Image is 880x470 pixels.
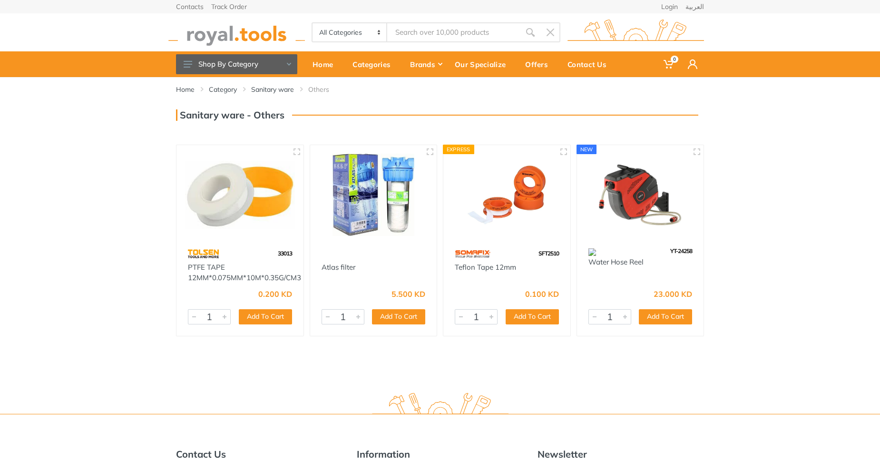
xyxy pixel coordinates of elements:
[561,51,619,77] a: Contact Us
[308,85,343,94] li: Others
[588,248,596,256] img: 142.webp
[176,449,342,460] h5: Contact Us
[251,85,294,94] a: Sanitary ware
[588,257,644,266] a: Water Hose Reel
[670,247,692,255] span: YT-24258
[403,54,448,74] div: Brands
[278,250,292,257] span: 33013
[322,263,355,272] a: Atlas filter
[387,22,520,42] input: Site search
[567,20,704,46] img: royal.tools Logo
[188,263,301,283] a: PTFE TAPE 12MM*0.075MM*10M*0.35G/CM3
[176,85,195,94] a: Home
[319,154,429,236] img: Royal Tools - Atlas filter
[538,250,559,257] span: SFT2510
[657,51,681,77] a: 0
[372,393,508,419] img: royal.tools Logo
[538,449,704,460] h5: Newsletter
[185,154,295,236] img: Royal Tools - PTFE TAPE 12MM*0.075MM*10M*0.35G/CM3
[455,263,516,272] a: Teflon Tape 12mm
[258,290,292,298] div: 0.200 KD
[452,154,562,236] img: Royal Tools - Teflon Tape 12mm
[685,3,704,10] a: العربية
[313,23,387,41] select: Category
[306,51,346,77] a: Home
[455,245,490,262] img: 60.webp
[176,3,204,10] a: Contacts
[372,309,425,324] button: Add To Cart
[188,245,219,262] img: 64.webp
[239,309,292,324] button: Add To Cart
[176,109,284,121] h3: Sanitary ware - Others
[448,54,518,74] div: Our Specialize
[322,245,342,262] img: 1.webp
[654,290,692,298] div: 23.000 KD
[518,54,561,74] div: Offers
[577,145,597,154] div: new
[506,309,559,324] button: Add To Cart
[661,3,678,10] a: Login
[306,54,346,74] div: Home
[443,145,474,154] div: Express
[586,154,695,236] img: Royal Tools - Water Hose Reel
[346,54,403,74] div: Categories
[518,51,561,77] a: Offers
[357,449,523,460] h5: Information
[176,85,704,94] nav: breadcrumb
[346,51,403,77] a: Categories
[448,51,518,77] a: Our Specialize
[209,85,237,94] a: Category
[561,54,619,74] div: Contact Us
[525,290,559,298] div: 0.100 KD
[176,54,297,74] button: Shop By Category
[671,56,678,63] span: 0
[168,20,305,46] img: royal.tools Logo
[639,309,692,324] button: Add To Cart
[211,3,247,10] a: Track Order
[391,290,425,298] div: 5.500 KD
